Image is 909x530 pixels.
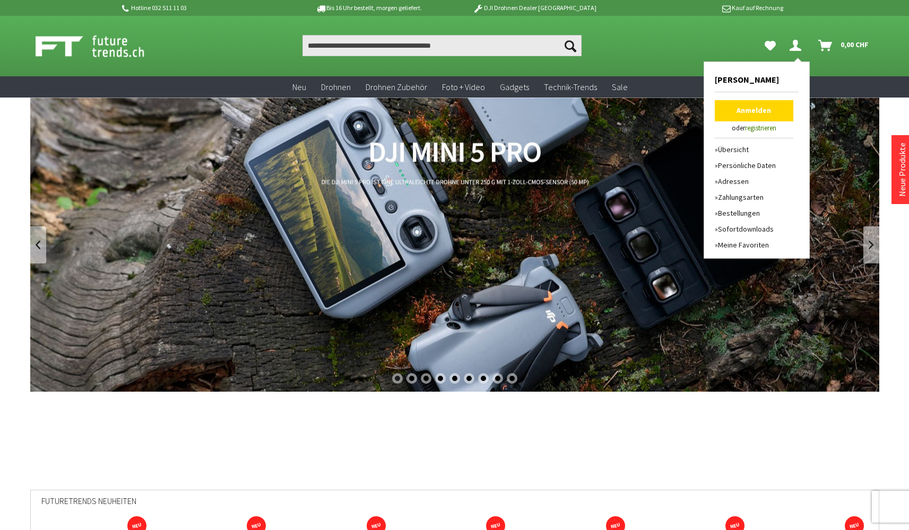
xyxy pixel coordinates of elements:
a: Persönliche Daten [715,157,793,173]
div: 1 [392,373,403,384]
div: 8 [492,373,503,384]
a: Gadgets [492,76,536,98]
p: Bis 16 Uhr bestellt, morgen geliefert. [286,2,452,14]
a: DJI Mini 5 Pro [30,98,879,392]
div: 5 [449,373,460,384]
div: 9 [507,373,517,384]
button: Suchen [559,35,582,56]
p: Hotline 032 511 11 03 [120,2,286,14]
div: 2 [406,373,417,384]
span: Drohnen Zubehör [366,82,427,92]
div: 6 [464,373,474,384]
span: Gadgets [500,82,529,92]
span: Foto + Video [442,82,485,92]
a: Übersicht [715,142,793,157]
span: Neu [292,82,306,92]
input: Produkt, Marke, Kategorie, EAN, Artikelnummer… [302,35,582,56]
a: Meine Favoriten [759,35,781,56]
span: oder [732,123,776,132]
a: Adressen [715,173,793,189]
span: [PERSON_NAME] [715,62,799,92]
span: 0,00 CHF [841,36,869,53]
div: Futuretrends Neuheiten [41,490,868,519]
a: Technik-Trends [536,76,604,98]
a: Dein Konto [785,35,810,56]
a: Zahlungsarten [715,189,793,205]
span: Sale [612,82,628,92]
a: Drohnen [314,76,358,98]
p: DJI Drohnen Dealer [GEOGRAPHIC_DATA] [452,2,617,14]
a: Foto + Video [435,76,492,98]
a: Neue Produkte [897,143,907,197]
a: Anmelden [715,100,793,121]
a: Sofortdownloads [715,221,793,237]
span: Drohnen [321,82,351,92]
a: registrieren [745,123,776,132]
a: Drohnen Zubehör [358,76,435,98]
a: Neu [285,76,314,98]
div: 4 [435,373,446,384]
div: 3 [421,373,431,384]
a: Meine Favoriten [715,237,793,253]
a: Sale [604,76,635,98]
img: Shop Futuretrends - zur Startseite wechseln [36,33,168,59]
div: 7 [478,373,489,384]
span: Technik-Trends [544,82,597,92]
a: Bestellungen [715,205,793,221]
p: Kauf auf Rechnung [618,2,783,14]
a: Warenkorb [814,35,874,56]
